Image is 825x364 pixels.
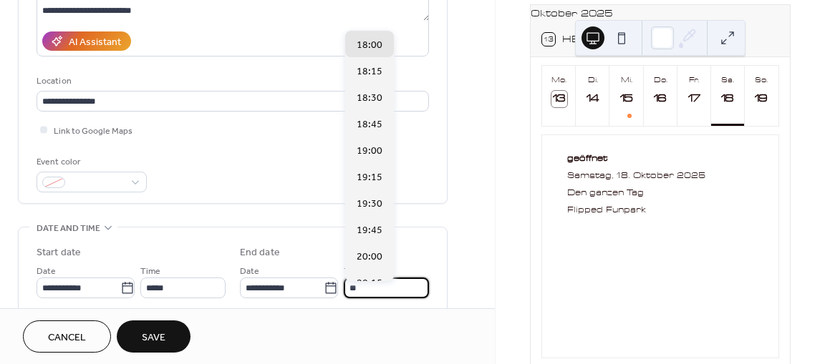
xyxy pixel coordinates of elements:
span: 19:45 [357,222,382,237]
div: Start date [37,245,81,260]
span: 18:15 [357,64,382,79]
button: 13Heute [537,29,607,49]
span: Link to Google Maps [54,124,132,139]
div: 19 [753,91,770,107]
span: 20:15 [357,275,382,290]
div: Event color [37,154,144,169]
div: Mo. [546,73,571,87]
button: Save [117,320,190,353]
button: So.19 [745,66,778,126]
span: Date [240,264,259,279]
button: Cancel [23,320,111,353]
div: Do. [648,73,673,87]
button: Fr.17 [677,66,711,126]
span: Date and time [37,221,100,236]
div: Flipped Funpark [567,202,705,219]
span: 19:30 [357,196,382,211]
span: 19:15 [357,169,382,185]
span: Time [344,264,364,279]
div: Mi. [614,73,639,87]
span: 20:00 [357,249,382,264]
div: End date [240,245,280,260]
button: Mi.15 [609,66,643,126]
span: Time [140,264,160,279]
div: 17 [686,91,703,107]
div: geöffnet [567,150,705,167]
div: So. [749,73,774,87]
span: Save [142,330,165,345]
span: 19:00 [357,143,382,158]
div: Fr. [682,73,707,87]
div: Den ganzen Tag [567,185,705,202]
div: Oktober 2025 [531,5,790,22]
div: 16 [652,91,669,107]
span: Date [37,264,56,279]
button: Mo.13 [542,66,576,126]
div: Di. [580,73,605,87]
div: 13 [551,91,568,107]
button: Do.16 [644,66,677,126]
button: Di.14 [576,66,609,126]
span: Cancel [48,330,86,345]
span: 18:00 [357,37,382,52]
div: Samstag, 18. Oktober 2025 [567,167,705,185]
div: AI Assistant [69,35,121,50]
div: Location [37,74,426,89]
button: Sa.18 [711,66,745,126]
div: 15 [619,91,635,107]
div: 14 [585,91,602,107]
button: AI Assistant [42,31,131,51]
span: 18:45 [357,117,382,132]
span: 18:30 [357,90,382,105]
div: Sa. [715,73,740,87]
div: 18 [720,91,736,107]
